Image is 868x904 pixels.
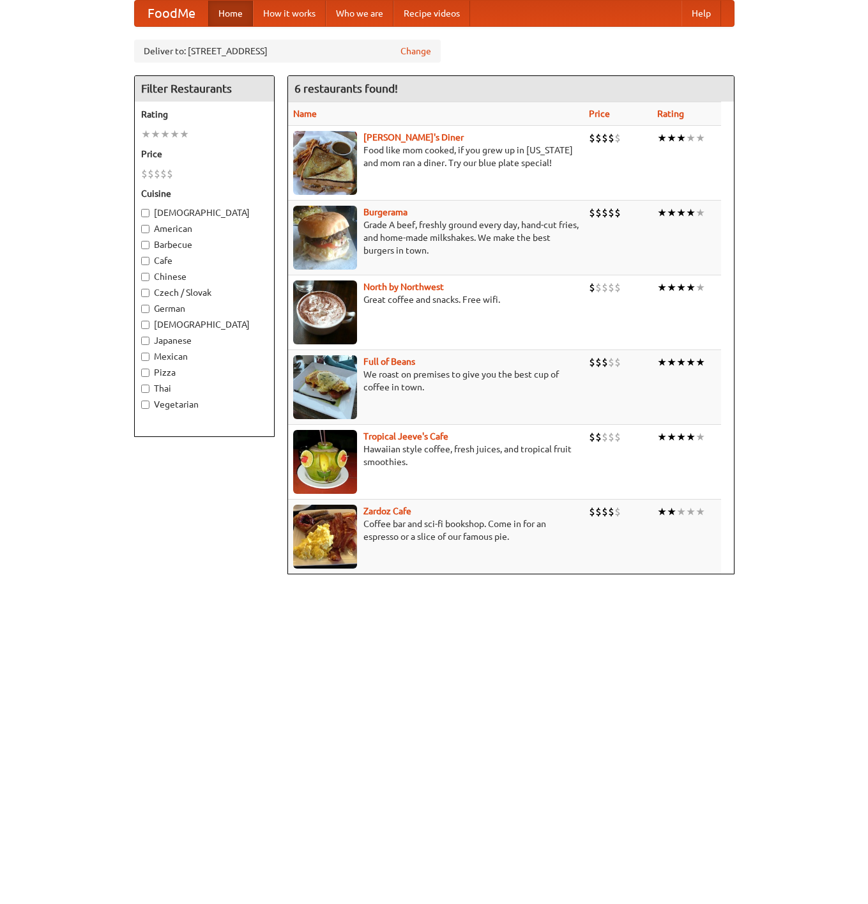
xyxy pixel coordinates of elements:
[676,131,686,145] li: ★
[179,127,189,141] li: ★
[293,355,357,419] img: beans.jpg
[141,385,149,393] input: Thai
[363,506,411,516] a: Zardoz Cafe
[141,209,149,217] input: [DEMOGRAPHIC_DATA]
[676,206,686,220] li: ★
[293,131,357,195] img: sallys.jpg
[602,355,608,369] li: $
[141,273,149,281] input: Chinese
[608,206,614,220] li: $
[363,207,407,217] a: Burgerama
[160,127,170,141] li: ★
[141,302,268,315] label: German
[667,430,676,444] li: ★
[363,431,448,441] a: Tropical Jeeve's Cafe
[595,505,602,519] li: $
[363,282,444,292] a: North by Northwest
[141,225,149,233] input: American
[667,355,676,369] li: ★
[141,305,149,313] input: German
[595,131,602,145] li: $
[595,206,602,220] li: $
[141,353,149,361] input: Mexican
[608,430,614,444] li: $
[293,517,579,543] p: Coffee bar and sci-fi bookshop. Come in for an espresso or a slice of our famous pie.
[595,280,602,295] li: $
[676,505,686,519] li: ★
[696,430,705,444] li: ★
[667,206,676,220] li: ★
[160,167,167,181] li: $
[363,356,415,367] a: Full of Beans
[657,280,667,295] li: ★
[141,369,149,377] input: Pizza
[667,505,676,519] li: ★
[293,293,579,306] p: Great coffee and snacks. Free wifi.
[589,280,595,295] li: $
[657,109,684,119] a: Rating
[363,132,464,142] b: [PERSON_NAME]'s Diner
[589,355,595,369] li: $
[253,1,326,26] a: How it works
[141,187,268,200] h5: Cuisine
[595,355,602,369] li: $
[602,206,608,220] li: $
[686,355,696,369] li: ★
[602,131,608,145] li: $
[141,350,268,363] label: Mexican
[141,398,268,411] label: Vegetarian
[141,108,268,121] h5: Rating
[141,334,268,347] label: Japanese
[614,505,621,519] li: $
[393,1,470,26] a: Recipe videos
[696,206,705,220] li: ★
[667,131,676,145] li: ★
[141,241,149,249] input: Barbecue
[141,167,148,181] li: $
[293,206,357,270] img: burgerama.jpg
[608,355,614,369] li: $
[293,144,579,169] p: Food like mom cooked, if you grew up in [US_STATE] and mom ran a diner. Try our blue plate special!
[141,382,268,395] label: Thai
[608,131,614,145] li: $
[657,206,667,220] li: ★
[141,206,268,219] label: [DEMOGRAPHIC_DATA]
[141,366,268,379] label: Pizza
[326,1,393,26] a: Who we are
[686,280,696,295] li: ★
[614,355,621,369] li: $
[293,218,579,257] p: Grade A beef, freshly ground every day, hand-cut fries, and home-made milkshakes. We make the bes...
[170,127,179,141] li: ★
[686,131,696,145] li: ★
[141,222,268,235] label: American
[589,206,595,220] li: $
[614,206,621,220] li: $
[141,337,149,345] input: Japanese
[676,430,686,444] li: ★
[141,238,268,251] label: Barbecue
[135,1,208,26] a: FoodMe
[686,505,696,519] li: ★
[602,430,608,444] li: $
[141,318,268,331] label: [DEMOGRAPHIC_DATA]
[148,167,154,181] li: $
[208,1,253,26] a: Home
[135,76,274,102] h4: Filter Restaurants
[589,505,595,519] li: $
[696,355,705,369] li: ★
[696,131,705,145] li: ★
[141,289,149,297] input: Czech / Slovak
[141,254,268,267] label: Cafe
[676,280,686,295] li: ★
[589,430,595,444] li: $
[293,505,357,569] img: zardoz.jpg
[676,355,686,369] li: ★
[141,127,151,141] li: ★
[154,167,160,181] li: $
[696,280,705,295] li: ★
